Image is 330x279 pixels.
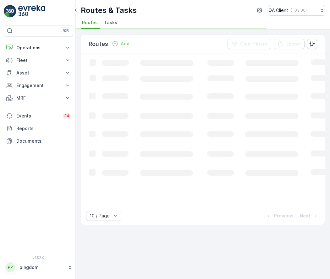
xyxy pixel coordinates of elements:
[4,256,73,260] span: v 1.52.0
[82,19,98,26] span: Routes
[286,41,301,47] p: Export
[4,79,73,92] button: Engagement
[274,39,305,49] button: Export
[268,5,325,16] button: QA Client(+03:00)
[4,92,73,104] button: MRF
[16,82,61,89] p: Engagement
[104,19,117,26] span: Tasks
[265,212,294,220] button: Previous
[5,262,15,272] div: PP
[16,70,61,76] p: Asset
[268,7,288,14] p: QA Client
[4,54,73,67] button: Fleet
[16,138,71,144] p: Documents
[4,261,73,274] button: PPpingdom
[228,39,271,49] button: Clear Filters
[240,41,267,47] p: Clear Filters
[299,212,320,220] button: Next
[89,40,108,48] p: Routes
[4,5,16,18] img: logo
[64,113,69,118] p: 34
[4,122,73,135] a: Reports
[16,57,61,63] p: Fleet
[4,67,73,79] button: Asset
[81,5,137,15] p: Routes & Tasks
[4,41,73,54] button: Operations
[63,28,69,33] p: ⌘B
[16,125,71,132] p: Reports
[4,135,73,147] a: Documents
[16,95,61,101] p: MRF
[121,41,129,47] p: Add
[300,213,310,219] p: Next
[291,8,307,13] p: ( +03:00 )
[19,264,64,271] p: pingdom
[16,113,59,119] p: Events
[4,110,73,122] a: Events34
[109,40,132,47] button: Add
[16,45,61,51] p: Operations
[18,5,45,18] img: logo_light-DOdMpM7g.png
[274,213,294,219] p: Previous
